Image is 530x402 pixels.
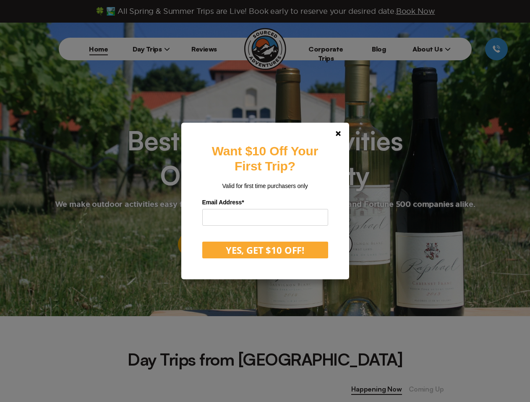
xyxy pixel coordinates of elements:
[222,183,308,189] span: Valid for first time purchasers only
[212,144,318,173] strong: Want $10 Off Your First Trip?
[202,242,328,258] button: YES, GET $10 OFF!
[202,196,328,209] label: Email Address
[328,124,348,144] a: Close
[242,199,244,206] span: Required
